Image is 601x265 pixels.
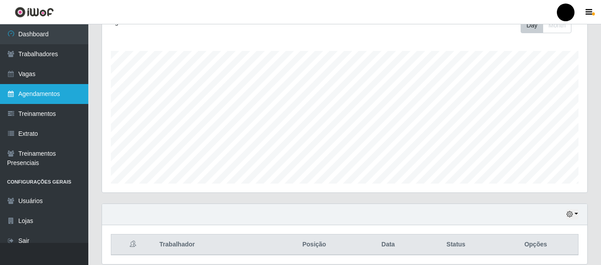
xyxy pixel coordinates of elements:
[493,234,578,255] th: Opções
[543,18,571,33] button: Month
[521,18,571,33] div: First group
[521,18,578,33] div: Toolbar with button groups
[521,18,543,33] button: Day
[419,234,493,255] th: Status
[154,234,271,255] th: Trabalhador
[271,234,358,255] th: Posição
[15,7,54,18] img: CoreUI Logo
[358,234,419,255] th: Data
